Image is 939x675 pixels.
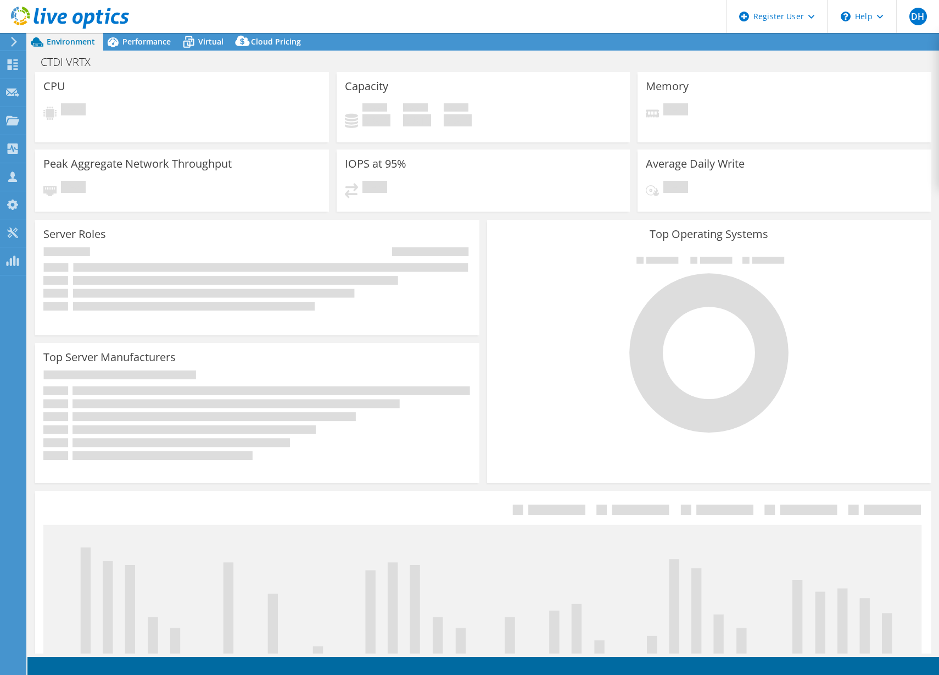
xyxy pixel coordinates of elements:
[362,114,390,126] h4: 0 GiB
[43,228,106,240] h3: Server Roles
[198,36,223,47] span: Virtual
[251,36,301,47] span: Cloud Pricing
[43,351,176,363] h3: Top Server Manufacturers
[495,228,923,240] h3: Top Operating Systems
[444,114,472,126] h4: 0 GiB
[663,103,688,118] span: Pending
[444,103,468,114] span: Total
[403,114,431,126] h4: 0 GiB
[345,158,406,170] h3: IOPS at 95%
[47,36,95,47] span: Environment
[43,158,232,170] h3: Peak Aggregate Network Throughput
[36,56,108,68] h1: CTDI VRTX
[362,181,387,196] span: Pending
[646,158,745,170] h3: Average Daily Write
[909,8,927,25] span: DH
[403,103,428,114] span: Free
[663,181,688,196] span: Pending
[122,36,171,47] span: Performance
[345,80,388,92] h3: Capacity
[841,12,851,21] svg: \n
[646,80,689,92] h3: Memory
[362,103,387,114] span: Used
[43,80,65,92] h3: CPU
[61,181,86,196] span: Pending
[61,103,86,118] span: Pending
